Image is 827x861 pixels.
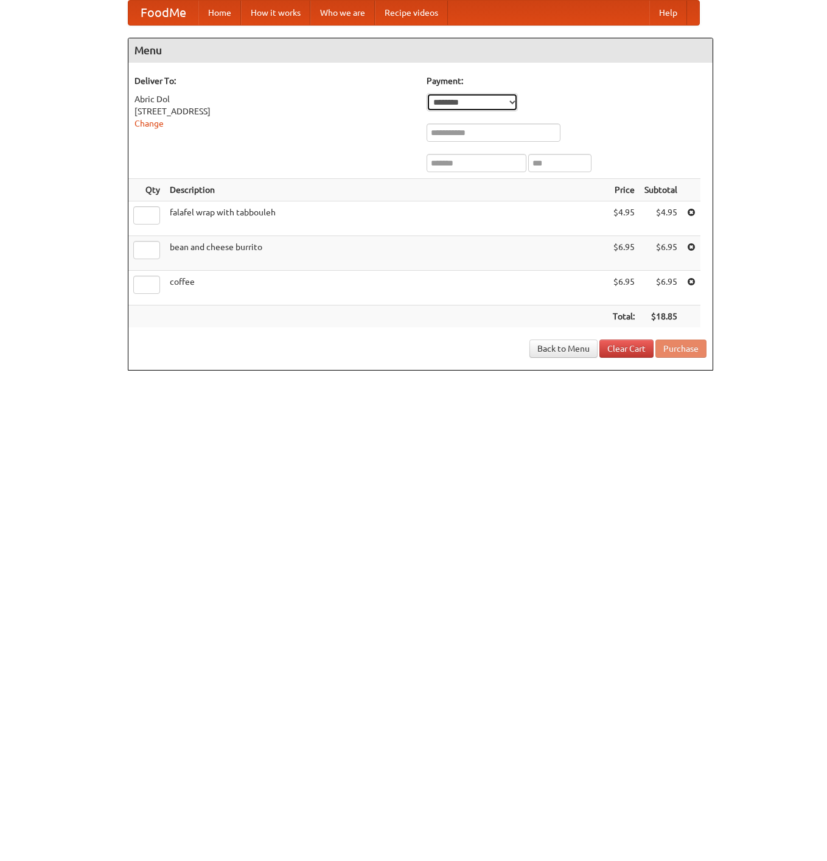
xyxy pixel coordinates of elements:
a: Back to Menu [529,340,598,358]
a: Recipe videos [375,1,448,25]
h5: Payment: [427,75,707,87]
td: $6.95 [608,271,640,305]
td: $4.95 [608,201,640,236]
td: $6.95 [640,271,682,305]
a: Change [134,119,164,128]
th: Total: [608,305,640,328]
a: Clear Cart [599,340,654,358]
a: How it works [241,1,310,25]
th: Subtotal [640,179,682,201]
th: Price [608,179,640,201]
td: falafel wrap with tabbouleh [165,201,608,236]
a: Home [198,1,241,25]
div: [STREET_ADDRESS] [134,105,414,117]
td: $4.95 [640,201,682,236]
th: Qty [128,179,165,201]
div: Abric Dol [134,93,414,105]
td: $6.95 [640,236,682,271]
a: Who we are [310,1,375,25]
button: Purchase [655,340,707,358]
h4: Menu [128,38,713,63]
td: bean and cheese burrito [165,236,608,271]
th: Description [165,179,608,201]
td: $6.95 [608,236,640,271]
a: FoodMe [128,1,198,25]
h5: Deliver To: [134,75,414,87]
th: $18.85 [640,305,682,328]
a: Help [649,1,687,25]
td: coffee [165,271,608,305]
